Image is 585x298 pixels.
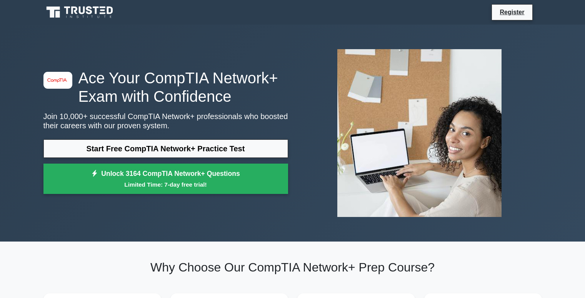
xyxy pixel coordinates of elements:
[495,7,529,17] a: Register
[43,69,288,106] h1: Ace Your CompTIA Network+ Exam with Confidence
[43,260,542,275] h2: Why Choose Our CompTIA Network+ Prep Course?
[53,180,278,189] small: Limited Time: 7-day free trial!
[43,112,288,130] p: Join 10,000+ successful CompTIA Network+ professionals who boosted their careers with our proven ...
[43,139,288,158] a: Start Free CompTIA Network+ Practice Test
[43,164,288,194] a: Unlock 3164 CompTIA Network+ QuestionsLimited Time: 7-day free trial!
